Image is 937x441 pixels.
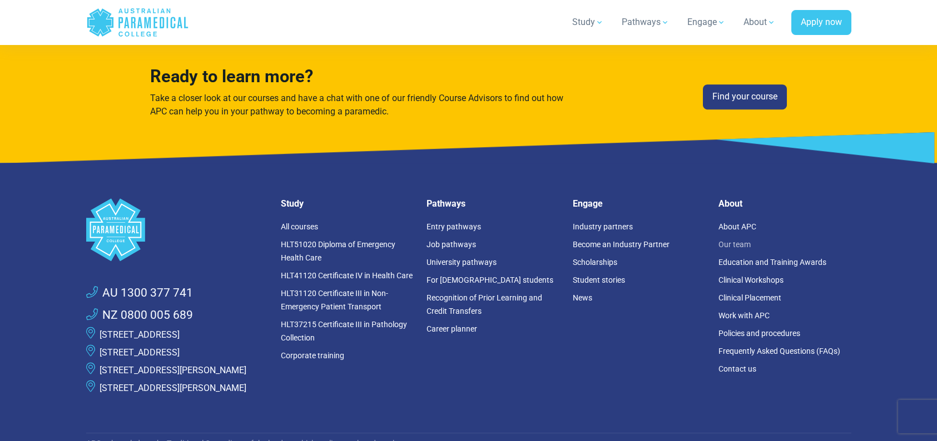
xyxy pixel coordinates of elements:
[718,258,826,267] a: Education and Training Awards
[718,198,851,209] h5: About
[281,320,407,342] a: HLT37215 Certificate III in Pathology Collection
[718,311,770,320] a: Work with APC
[281,198,414,209] h5: Study
[718,240,751,249] a: Our team
[718,329,800,338] a: Policies and procedures
[573,222,633,231] a: Industry partners
[281,351,344,360] a: Corporate training
[86,307,193,324] a: NZ 0800 005 689
[718,293,781,302] a: Clinical Placement
[427,275,553,284] a: For [DEMOGRAPHIC_DATA] students
[100,329,180,340] a: [STREET_ADDRESS]
[150,67,571,87] h3: Ready to learn more?
[718,222,756,231] a: About APC
[718,347,840,355] a: Frequently Asked Questions (FAQs)
[718,364,756,373] a: Contact us
[427,222,481,231] a: Entry pathways
[427,258,497,267] a: University pathways
[281,240,395,262] a: HLT51020 Diploma of Emergency Health Care
[150,92,571,118] p: Take a closer look at our courses and have a chat with one of our friendly Course Advisors to fin...
[718,275,784,284] a: Clinical Workshops
[86,198,267,261] a: Space
[573,293,592,302] a: News
[703,84,787,110] a: Find your course
[573,240,670,249] a: Become an Industry Partner
[100,383,246,393] a: [STREET_ADDRESS][PERSON_NAME]
[100,365,246,375] a: [STREET_ADDRESS][PERSON_NAME]
[100,347,180,358] a: [STREET_ADDRESS]
[281,289,388,311] a: HLT31120 Certificate III in Non-Emergency Patient Transport
[573,198,706,209] h5: Engage
[427,198,559,209] h5: Pathways
[427,240,476,249] a: Job pathways
[281,222,318,231] a: All courses
[427,293,542,315] a: Recognition of Prior Learning and Credit Transfers
[281,271,413,280] a: HLT41120 Certificate IV in Health Care
[427,324,477,333] a: Career planner
[573,275,625,284] a: Student stories
[573,258,617,267] a: Scholarships
[86,284,193,302] a: AU 1300 377 741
